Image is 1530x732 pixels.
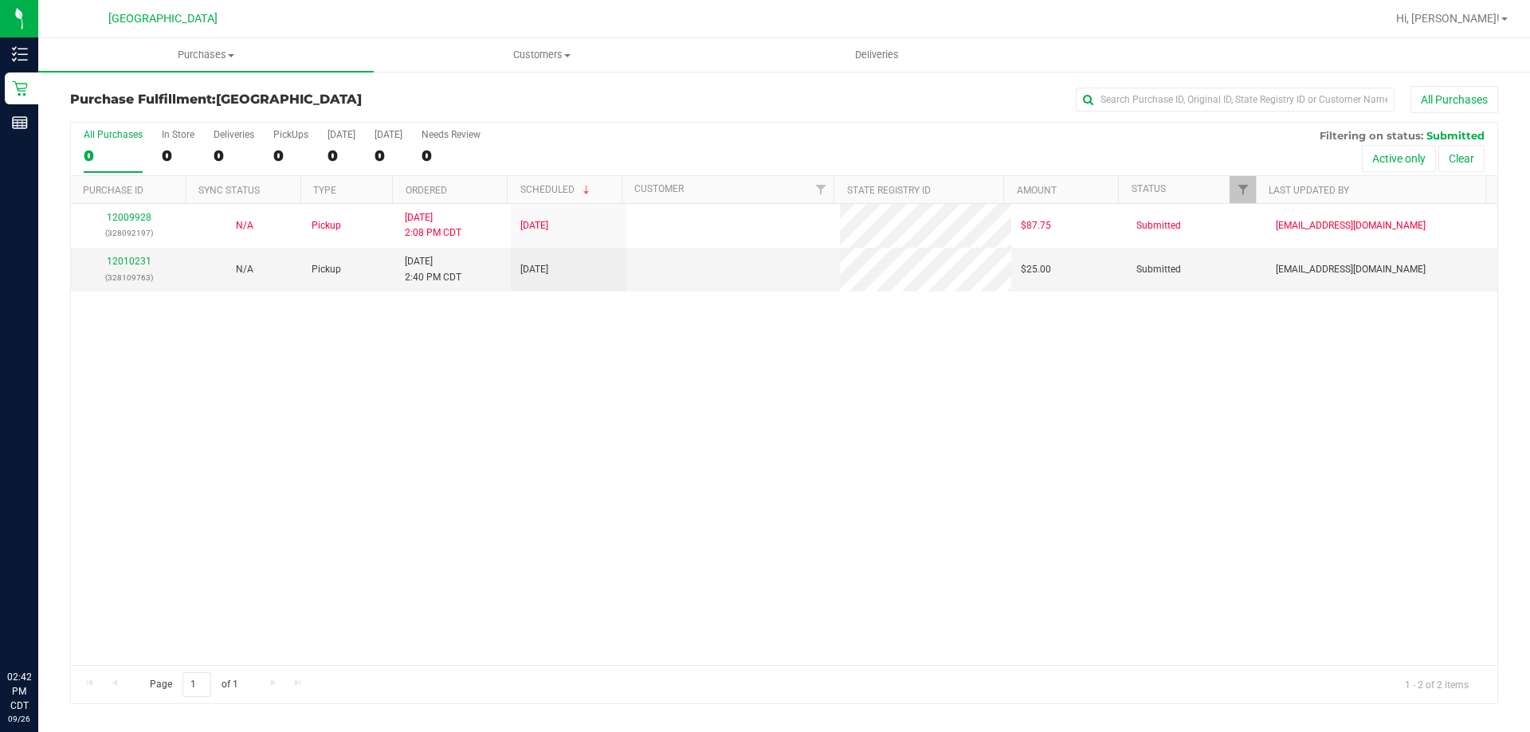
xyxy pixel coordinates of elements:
span: $87.75 [1021,218,1051,233]
div: In Store [162,129,194,140]
p: 02:42 PM CDT [7,670,31,713]
div: 0 [328,147,355,165]
inline-svg: Retail [12,80,28,96]
a: Last Updated By [1269,185,1349,196]
a: Deliveries [709,38,1045,72]
iframe: Resource center [16,605,64,652]
inline-svg: Reports [12,115,28,131]
span: Submitted [1136,218,1181,233]
div: Deliveries [214,129,254,140]
span: Deliveries [834,48,920,62]
div: 0 [84,147,143,165]
span: Submitted [1136,262,1181,277]
a: Amount [1017,185,1057,196]
span: [DATE] [520,218,548,233]
a: Customers [374,38,709,72]
span: Pickup [312,262,341,277]
div: [DATE] [328,129,355,140]
div: 0 [422,147,481,165]
span: [GEOGRAPHIC_DATA] [216,92,362,107]
div: Needs Review [422,129,481,140]
a: Sync Status [198,185,260,196]
div: All Purchases [84,129,143,140]
span: 1 - 2 of 2 items [1392,672,1481,696]
input: 1 [182,672,211,697]
span: Page of 1 [136,672,251,697]
button: Clear [1438,145,1485,172]
div: PickUps [273,129,308,140]
p: (328109763) [80,270,177,285]
input: Search Purchase ID, Original ID, State Registry ID or Customer Name... [1076,88,1395,112]
div: 0 [375,147,402,165]
div: [DATE] [375,129,402,140]
div: 0 [162,147,194,165]
a: Ordered [406,185,447,196]
div: 0 [273,147,308,165]
span: [GEOGRAPHIC_DATA] [108,12,218,25]
span: [DATE] [520,262,548,277]
button: N/A [236,218,253,233]
button: Active only [1362,145,1436,172]
span: [EMAIL_ADDRESS][DOMAIN_NAME] [1276,262,1426,277]
button: All Purchases [1410,86,1498,113]
a: Scheduled [520,184,593,195]
span: Not Applicable [236,264,253,275]
a: 12010231 [107,256,151,267]
span: Filtering on status: [1320,129,1423,142]
a: Purchase ID [83,185,143,196]
span: $25.00 [1021,262,1051,277]
span: Customers [375,48,708,62]
h3: Purchase Fulfillment: [70,92,546,107]
a: Customer [634,183,684,194]
a: Status [1132,183,1166,194]
span: Hi, [PERSON_NAME]! [1396,12,1500,25]
p: 09/26 [7,713,31,725]
span: [DATE] 2:40 PM CDT [405,254,461,284]
div: 0 [214,147,254,165]
p: (328092197) [80,225,177,241]
a: Filter [1230,176,1256,203]
a: Purchases [38,38,374,72]
span: Purchases [38,48,374,62]
span: Not Applicable [236,220,253,231]
a: State Registry ID [847,185,931,196]
span: Submitted [1426,129,1485,142]
span: Pickup [312,218,341,233]
button: N/A [236,262,253,277]
inline-svg: Inventory [12,46,28,62]
span: [DATE] 2:08 PM CDT [405,210,461,241]
span: [EMAIL_ADDRESS][DOMAIN_NAME] [1276,218,1426,233]
a: Type [313,185,336,196]
a: 12009928 [107,212,151,223]
a: Filter [807,176,834,203]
